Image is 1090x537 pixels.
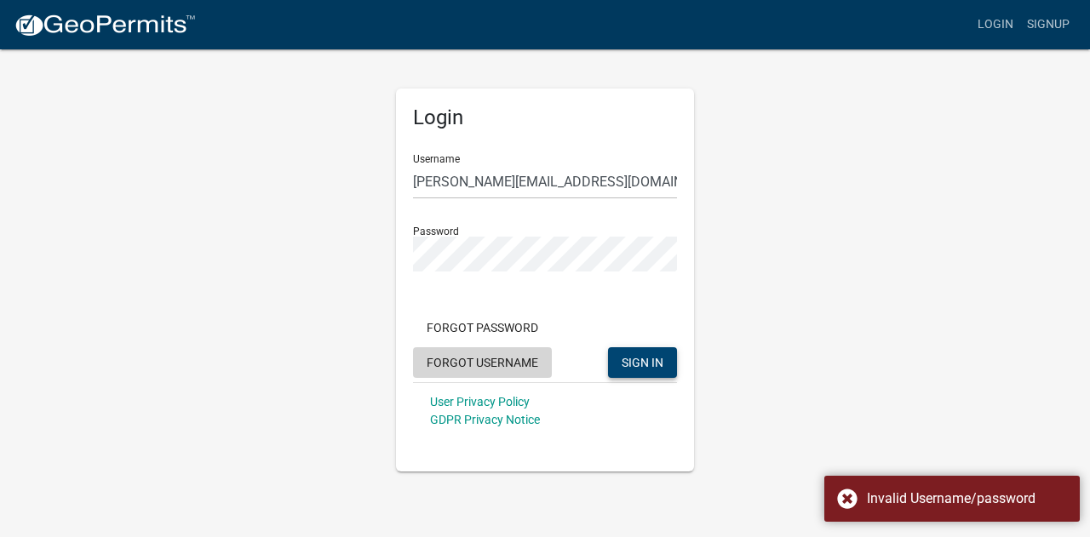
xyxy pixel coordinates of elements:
[413,312,552,343] button: Forgot Password
[413,106,677,130] h5: Login
[430,413,540,426] a: GDPR Privacy Notice
[608,347,677,378] button: SIGN IN
[622,355,663,368] span: SIGN IN
[413,347,552,378] button: Forgot Username
[430,395,530,408] a: User Privacy Policy
[867,488,1067,509] div: Invalid Username/password
[1020,9,1076,41] a: Signup
[971,9,1020,41] a: Login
